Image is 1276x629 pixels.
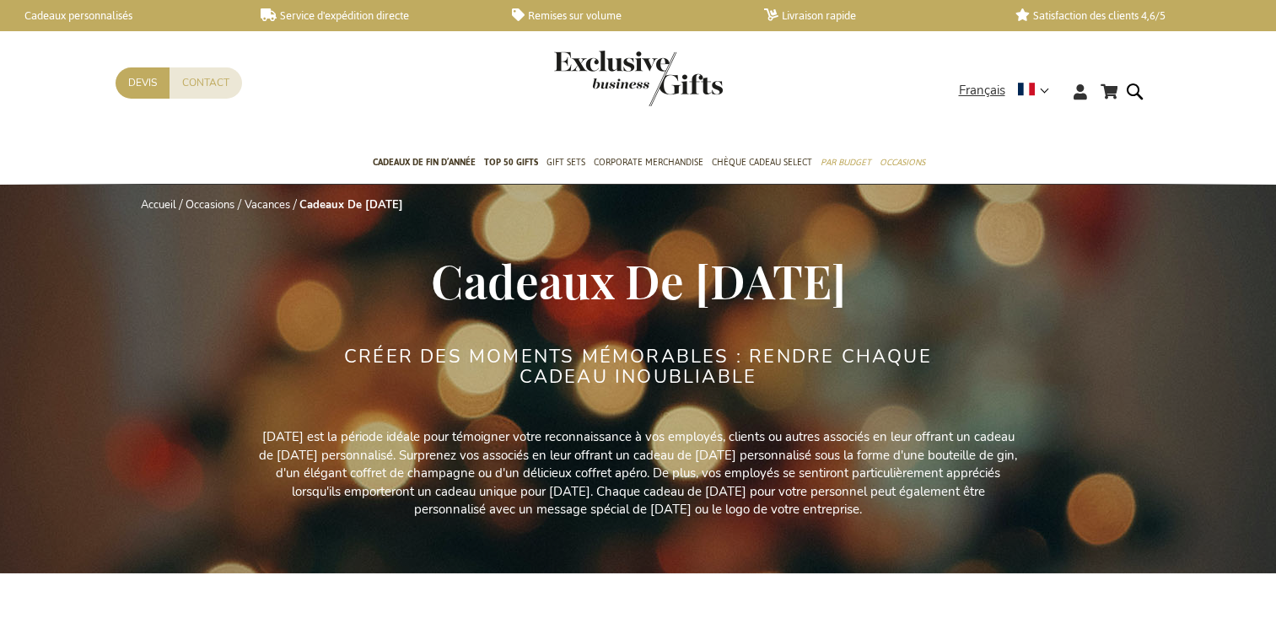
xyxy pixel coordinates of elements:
[880,153,925,171] span: Occasions
[8,8,234,23] a: Cadeaux personnalisés
[141,197,176,212] a: Accueil
[712,142,812,185] a: Chèque Cadeau Select
[821,153,871,171] span: Par budget
[959,81,1005,100] span: Français
[821,142,871,185] a: Par budget
[259,428,1018,519] p: [DATE] est la période idéale pour témoigner votre reconnaissance à vos employés, clients ou autre...
[546,142,585,185] a: Gift Sets
[546,153,585,171] span: Gift Sets
[484,153,538,171] span: TOP 50 Gifts
[373,153,476,171] span: Cadeaux de fin d’année
[261,8,486,23] a: Service d'expédition directe
[880,142,925,185] a: Occasions
[170,67,242,99] a: Contact
[431,249,846,311] span: Cadeaux De [DATE]
[712,153,812,171] span: Chèque Cadeau Select
[373,142,476,185] a: Cadeaux de fin d’année
[594,153,703,171] span: Corporate Merchandise
[322,347,955,387] h2: CRÉER DES MOMENTS MÉMORABLES : RENDRE CHAQUE CADEAU INOUBLIABLE
[554,51,638,106] a: store logo
[116,67,170,99] a: Devis
[764,8,989,23] a: Livraison rapide
[299,197,403,212] strong: Cadeaux De [DATE]
[245,197,290,212] a: Vacances
[594,142,703,185] a: Corporate Merchandise
[554,51,723,106] img: Exclusive Business gifts logo
[186,197,234,212] a: Occasions
[1015,8,1241,23] a: Satisfaction des clients 4,6/5
[512,8,737,23] a: Remises sur volume
[484,142,538,185] a: TOP 50 Gifts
